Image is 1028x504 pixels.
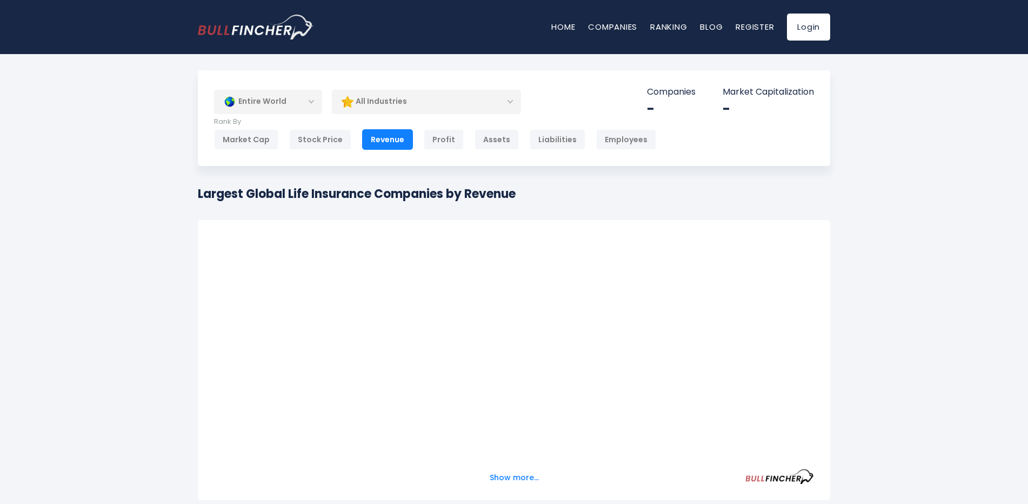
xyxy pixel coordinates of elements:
[588,21,637,32] a: Companies
[530,129,585,150] div: Liabilities
[198,15,314,39] img: bullfincher logo
[483,469,545,487] button: Show more...
[647,87,696,98] p: Companies
[723,87,814,98] p: Market Capitalization
[332,89,521,114] div: All Industries
[424,129,464,150] div: Profit
[214,117,656,127] p: Rank By
[198,15,314,39] a: Go to homepage
[214,89,322,114] div: Entire World
[289,129,351,150] div: Stock Price
[214,129,278,150] div: Market Cap
[551,21,575,32] a: Home
[596,129,656,150] div: Employees
[700,21,723,32] a: Blog
[787,14,830,41] a: Login
[362,129,413,150] div: Revenue
[198,185,516,203] h1: Largest Global Life Insurance Companies by Revenue
[723,101,814,117] div: -
[650,21,687,32] a: Ranking
[736,21,774,32] a: Register
[647,101,696,117] div: -
[475,129,519,150] div: Assets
